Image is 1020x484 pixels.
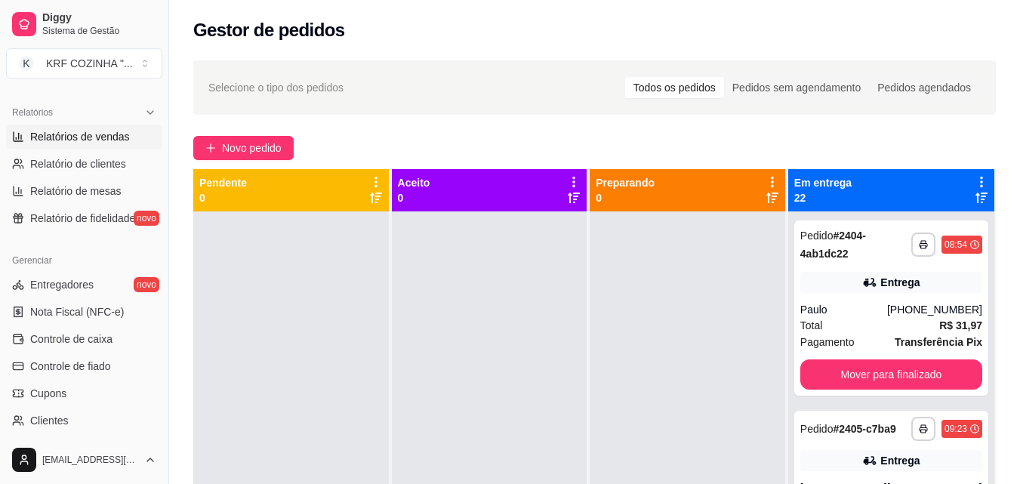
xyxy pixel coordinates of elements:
[6,273,162,297] a: Entregadoresnovo
[833,423,895,435] strong: # 2405-c7ba9
[800,317,823,334] span: Total
[46,56,133,71] div: KRF COZINHA " ...
[880,275,920,290] div: Entrega
[800,230,866,260] strong: # 2404-4ab1dc22
[895,336,982,348] strong: Transferência Pix
[42,25,156,37] span: Sistema de Gestão
[6,248,162,273] div: Gerenciar
[222,140,282,156] span: Novo pedido
[945,423,967,435] div: 09:23
[800,423,834,435] span: Pedido
[6,179,162,203] a: Relatório de mesas
[800,359,982,390] button: Mover para finalizado
[19,56,34,71] span: K
[30,277,94,292] span: Entregadores
[869,77,979,98] div: Pedidos agendados
[6,6,162,42] a: DiggySistema de Gestão
[6,354,162,378] a: Controle de fiado
[193,18,345,42] h2: Gestor de pedidos
[199,190,247,205] p: 0
[30,156,126,171] span: Relatório de clientes
[30,359,111,374] span: Controle de fiado
[6,408,162,433] a: Clientes
[939,319,982,331] strong: R$ 31,97
[625,77,724,98] div: Todos os pedidos
[794,190,852,205] p: 22
[193,136,294,160] button: Novo pedido
[42,11,156,25] span: Diggy
[6,206,162,230] a: Relatório de fidelidadenovo
[800,334,855,350] span: Pagamento
[794,175,852,190] p: Em entrega
[596,190,655,205] p: 0
[6,300,162,324] a: Nota Fiscal (NFC-e)
[42,454,138,466] span: [EMAIL_ADDRESS][DOMAIN_NAME]
[887,302,982,317] div: [PHONE_NUMBER]
[398,175,430,190] p: Aceito
[6,442,162,478] button: [EMAIL_ADDRESS][DOMAIN_NAME]
[30,183,122,199] span: Relatório de mesas
[800,230,834,242] span: Pedido
[208,79,344,96] span: Selecione o tipo dos pedidos
[800,302,887,317] div: Paulo
[6,381,162,405] a: Cupons
[30,331,112,347] span: Controle de caixa
[6,48,162,79] button: Select a team
[30,413,69,428] span: Clientes
[30,211,135,226] span: Relatório de fidelidade
[945,239,967,251] div: 08:54
[199,175,247,190] p: Pendente
[6,125,162,149] a: Relatórios de vendas
[12,106,53,119] span: Relatórios
[6,152,162,176] a: Relatório de clientes
[724,77,869,98] div: Pedidos sem agendamento
[205,143,216,153] span: plus
[398,190,430,205] p: 0
[880,453,920,468] div: Entrega
[596,175,655,190] p: Preparando
[30,304,124,319] span: Nota Fiscal (NFC-e)
[30,386,66,401] span: Cupons
[6,327,162,351] a: Controle de caixa
[30,129,130,144] span: Relatórios de vendas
